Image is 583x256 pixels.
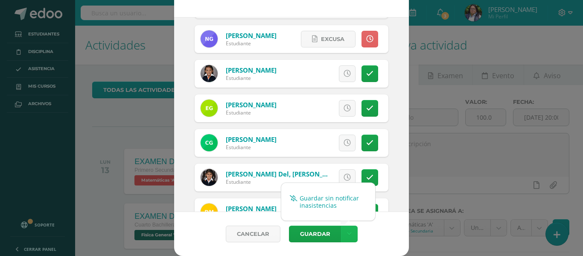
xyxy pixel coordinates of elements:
[201,30,218,47] img: 9e8dad3725f9aaec26f7da7980d22d28.png
[226,40,277,47] div: Estudiante
[201,203,218,221] img: d43ac16458847ce841c164954c8439ba.png
[226,100,277,109] a: [PERSON_NAME]
[226,204,277,213] a: [PERSON_NAME]
[226,226,280,242] a: Cancelar
[226,144,277,151] div: Estudiante
[289,226,341,242] button: Guardar
[201,169,218,186] img: 859ba48b4e8f7b3b777b7d5407983609.png
[226,178,328,185] div: Estudiante
[226,66,277,74] a: [PERSON_NAME]
[201,65,218,82] img: 1d8823e6b1fc1f033a8d92f19ddf6798.png
[226,31,277,40] a: [PERSON_NAME]
[201,134,218,151] img: 8b69ce1002e8552494698c3dd72d42d5.png
[226,170,343,178] a: [PERSON_NAME] del, [PERSON_NAME]
[226,109,277,116] div: Estudiante
[226,135,277,144] a: [PERSON_NAME]
[201,100,218,117] img: 9d70fd5f1e128a4f8a18b8d8bce7081a.png
[226,74,277,82] div: Estudiante
[301,31,356,47] a: Excusa
[281,191,375,212] a: Guardar sin notificar inasistencias
[321,31,344,47] span: Excusa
